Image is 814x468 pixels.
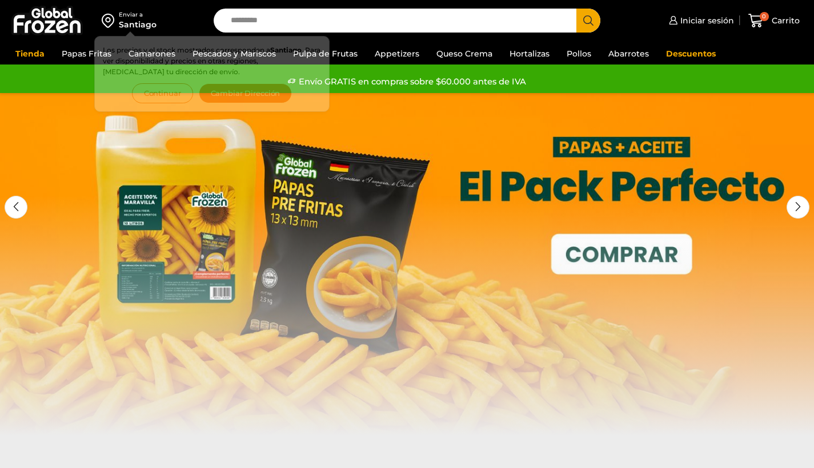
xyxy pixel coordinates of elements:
[603,43,655,64] a: Abarrotes
[119,19,157,30] div: Santiago
[576,9,600,33] button: Search button
[102,11,119,30] img: address-field-icon.svg
[119,11,157,19] div: Enviar a
[769,15,800,26] span: Carrito
[270,46,302,54] strong: Santiago
[132,83,193,103] button: Continuar
[199,83,292,103] button: Cambiar Dirección
[369,43,425,64] a: Appetizers
[103,45,321,78] p: Los precios y el stock mostrados corresponden a . Para ver disponibilidad y precios en otras regi...
[760,12,769,21] span: 0
[745,7,803,34] a: 0 Carrito
[677,15,734,26] span: Iniciar sesión
[56,43,117,64] a: Papas Fritas
[504,43,555,64] a: Hortalizas
[561,43,597,64] a: Pollos
[666,9,734,32] a: Iniciar sesión
[660,43,721,64] a: Descuentos
[431,43,498,64] a: Queso Crema
[10,43,50,64] a: Tienda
